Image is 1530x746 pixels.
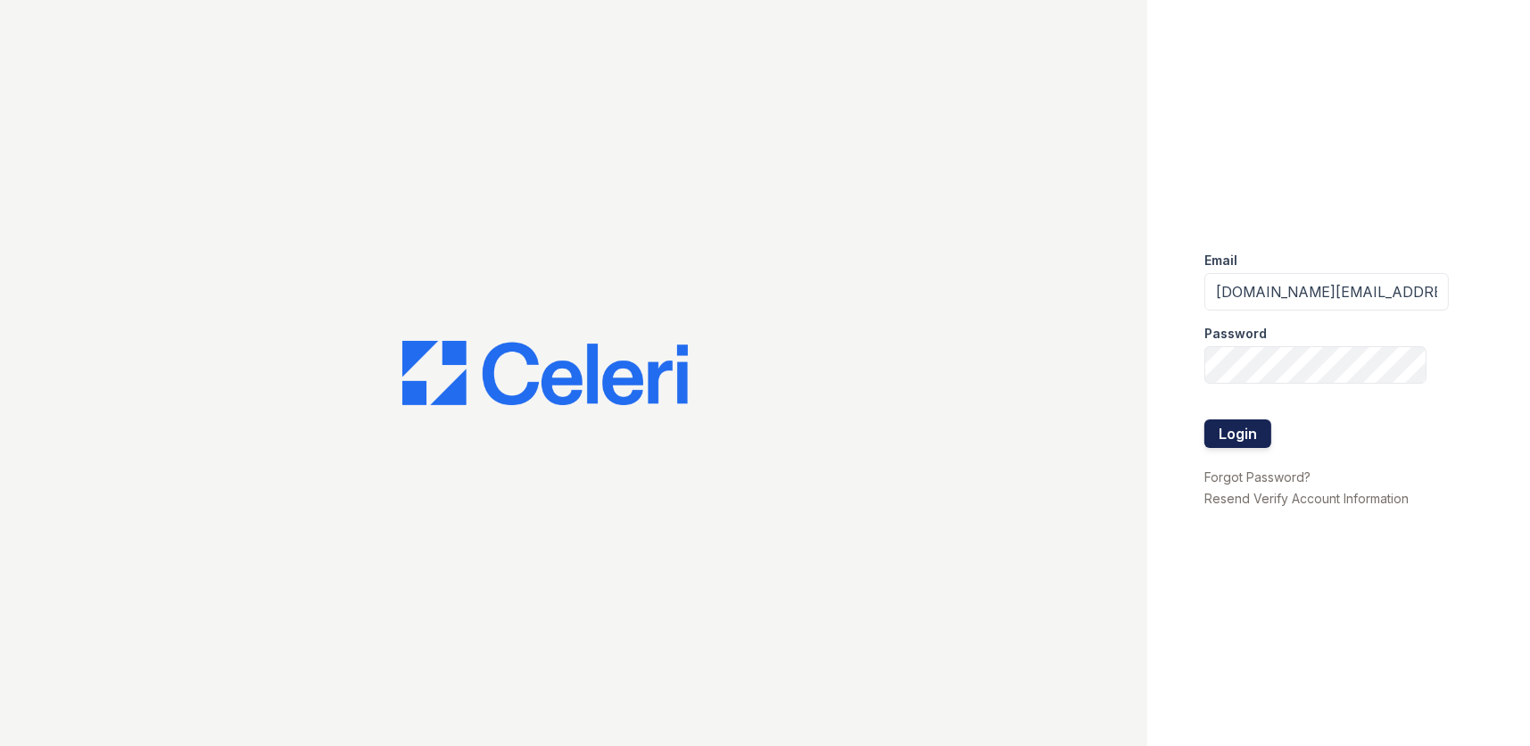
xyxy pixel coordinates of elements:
[1204,491,1409,506] a: Resend Verify Account Information
[1204,469,1311,485] a: Forgot Password?
[1204,419,1271,448] button: Login
[402,341,688,405] img: CE_Logo_Blue-a8612792a0a2168367f1c8372b55b34899dd931a85d93a1a3d3e32e68fde9ad4.png
[1204,252,1237,269] label: Email
[1204,325,1267,343] label: Password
